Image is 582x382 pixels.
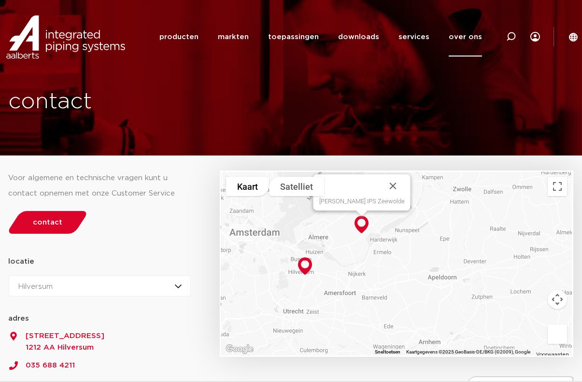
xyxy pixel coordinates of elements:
[6,211,89,234] a: contact
[548,290,567,309] button: Bedieningsopties voor de kaartweergave
[268,17,319,57] a: toepassingen
[218,17,249,57] a: markten
[9,86,326,117] h1: contact
[226,177,269,196] button: Stratenkaart tonen
[159,17,199,57] a: producten
[375,349,400,355] button: Sneltoetsen
[269,177,324,196] button: Satellietbeelden tonen
[530,17,540,57] div: my IPS
[398,17,429,57] a: services
[382,174,405,198] button: Sluiten
[449,17,482,57] a: over ons
[33,219,62,226] span: contact
[338,17,379,57] a: downloads
[19,283,53,290] span: Hilversum
[548,325,567,344] button: Sleep Pegman de kaart op om Street View te openen
[406,349,530,354] span: Kaartgegevens ©2025 GeoBasis-DE/BKG (©2009), Google
[224,343,256,355] a: Dit gebied openen in Google Maps (er wordt een nieuw venster geopend)
[159,17,482,57] nav: Menu
[548,177,567,196] button: Weergave op volledig scherm aan- of uitzetten
[9,258,35,265] strong: locatie
[536,352,569,357] a: Voorwaarden (wordt geopend in een nieuw tabblad)
[9,170,191,201] div: Voor algemene en technische vragen kunt u contact opnemen met onze Customer Service
[224,343,256,355] img: Google
[319,198,405,205] div: [PERSON_NAME] IPS Zeewolde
